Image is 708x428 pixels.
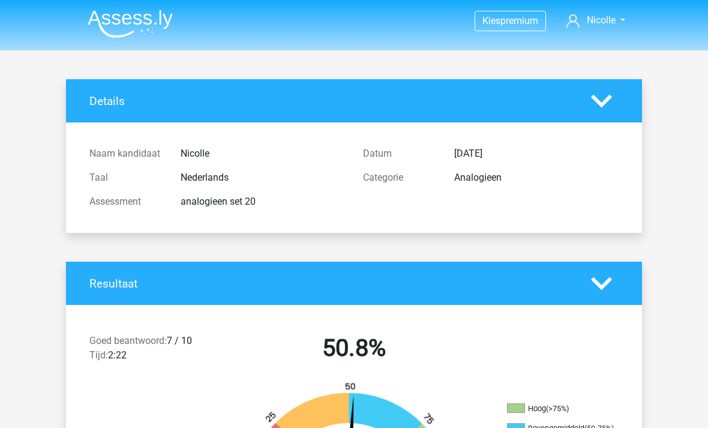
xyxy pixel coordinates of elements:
[80,334,217,367] div: 7 / 10 2:22
[226,334,482,363] h2: 50.8%
[172,146,354,161] div: Nicolle
[354,170,445,185] div: Categorie
[587,14,616,26] span: Nicolle
[507,403,627,414] li: Hoog
[482,15,500,26] span: Kies
[500,15,538,26] span: premium
[80,146,172,161] div: Naam kandidaat
[88,10,173,38] img: Assessly
[445,146,628,161] div: [DATE]
[172,194,354,209] div: analogieen set 20
[89,94,573,108] h4: Details
[89,277,573,291] h4: Resultaat
[80,170,172,185] div: Taal
[172,170,354,185] div: Nederlands
[475,13,545,29] a: Kiespremium
[89,349,108,361] span: Tijd:
[80,194,172,209] div: Assessment
[354,146,445,161] div: Datum
[89,335,167,346] span: Goed beantwoord:
[546,404,569,413] div: (>75%)
[562,13,630,28] a: Nicolle
[445,170,628,185] div: Analogieen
